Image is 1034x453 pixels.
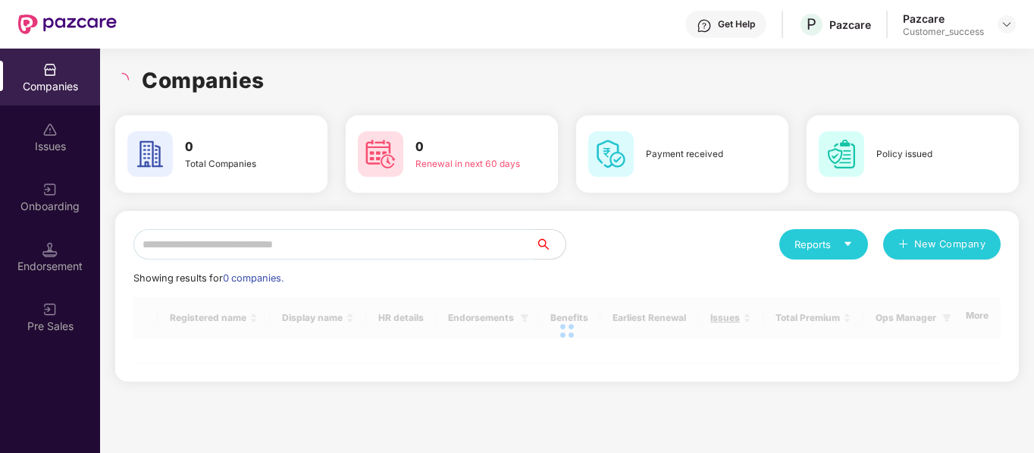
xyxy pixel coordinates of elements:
div: Pazcare [903,11,984,26]
img: svg+xml;base64,PHN2ZyB3aWR0aD0iMjAiIGhlaWdodD0iMjAiIHZpZXdCb3g9IjAgMCAyMCAyMCIgZmlsbD0ibm9uZSIgeG... [42,302,58,317]
img: svg+xml;base64,PHN2ZyBpZD0iSXNzdWVzX2Rpc2FibGVkIiB4bWxucz0iaHR0cDovL3d3dy53My5vcmcvMjAwMC9zdmciIH... [42,122,58,137]
span: plus [898,239,908,251]
img: svg+xml;base64,PHN2ZyB4bWxucz0iaHR0cDovL3d3dy53My5vcmcvMjAwMC9zdmciIHdpZHRoPSI2MCIgaGVpZ2h0PSI2MC... [127,131,173,177]
img: svg+xml;base64,PHN2ZyB4bWxucz0iaHR0cDovL3d3dy53My5vcmcvMjAwMC9zdmciIHdpZHRoPSI2MCIgaGVpZ2h0PSI2MC... [358,131,403,177]
div: Pazcare [829,17,871,32]
span: 0 companies. [223,272,284,284]
img: New Pazcare Logo [18,14,117,34]
img: svg+xml;base64,PHN2ZyBpZD0iQ29tcGFuaWVzIiB4bWxucz0iaHR0cDovL3d3dy53My5vcmcvMjAwMC9zdmciIHdpZHRoPS... [42,62,58,77]
img: svg+xml;base64,PHN2ZyBpZD0iRHJvcGRvd24tMzJ4MzIiIHhtbG5zPSJodHRwOi8vd3d3LnczLm9yZy8yMDAwL3N2ZyIgd2... [1001,18,1013,30]
h3: 0 [185,137,290,157]
span: Showing results for [133,272,284,284]
button: plusNew Company [883,229,1001,260]
h1: Companies [142,64,265,97]
div: Policy issued [876,147,981,161]
span: caret-down [843,239,853,249]
div: Total Companies [185,157,290,171]
div: Reports [794,237,853,252]
img: svg+xml;base64,PHN2ZyB4bWxucz0iaHR0cDovL3d3dy53My5vcmcvMjAwMC9zdmciIHdpZHRoPSI2MCIgaGVpZ2h0PSI2MC... [819,131,864,177]
h3: 0 [415,137,520,157]
span: search [534,238,566,250]
img: svg+xml;base64,PHN2ZyBpZD0iSGVscC0zMngzMiIgeG1sbnM9Imh0dHA6Ly93d3cudzMub3JnLzIwMDAvc3ZnIiB3aWR0aD... [697,18,712,33]
span: P [807,15,816,33]
img: svg+xml;base64,PHN2ZyB4bWxucz0iaHR0cDovL3d3dy53My5vcmcvMjAwMC9zdmciIHdpZHRoPSI2MCIgaGVpZ2h0PSI2MC... [588,131,634,177]
img: svg+xml;base64,PHN2ZyB3aWR0aD0iMTQuNSIgaGVpZ2h0PSIxNC41IiB2aWV3Qm94PSIwIDAgMTYgMTYiIGZpbGw9Im5vbm... [42,242,58,257]
img: svg+xml;base64,PHN2ZyB3aWR0aD0iMjAiIGhlaWdodD0iMjAiIHZpZXdCb3g9IjAgMCAyMCAyMCIgZmlsbD0ibm9uZSIgeG... [42,182,58,197]
button: search [534,229,566,260]
div: Renewal in next 60 days [415,157,520,171]
div: Get Help [718,18,755,30]
span: New Company [914,237,986,252]
div: Customer_success [903,26,984,38]
span: loading [115,73,129,87]
div: Payment received [646,147,750,161]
